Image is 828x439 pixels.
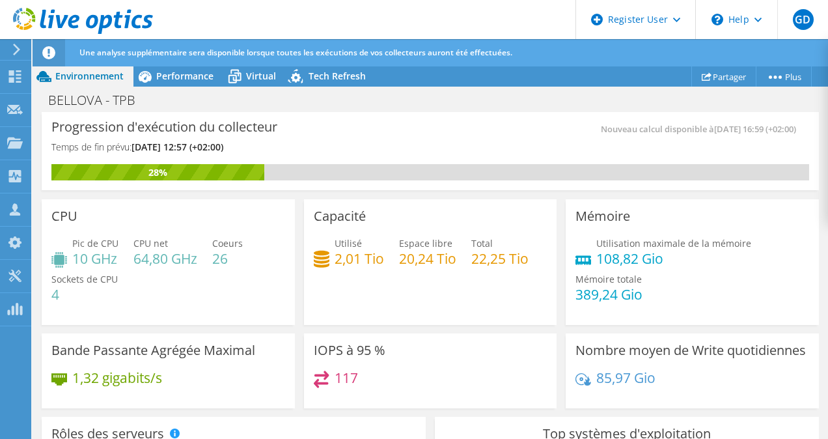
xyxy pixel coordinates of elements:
h3: CPU [51,209,77,223]
h4: 10 GHz [72,251,118,266]
h4: 22,25 Tio [471,251,529,266]
h4: 4 [51,287,118,302]
h4: 389,24 Gio [575,287,642,302]
h4: 2,01 Tio [335,251,384,266]
h4: 1,32 gigabits/s [72,371,162,385]
span: [DATE] 12:57 (+02:00) [131,141,223,153]
svg: \n [711,14,723,25]
h4: Temps de fin prévu: [51,140,223,154]
span: [DATE] 16:59 (+02:00) [714,123,796,135]
span: Pic de CPU [72,237,118,249]
h4: 20,24 Tio [399,251,456,266]
span: Sockets de CPU [51,273,118,285]
h3: Mémoire [575,209,630,223]
h4: 85,97 Gio [596,371,655,385]
h4: 26 [212,251,243,266]
h3: Nombre moyen de Write quotidiennes [575,343,806,358]
h3: Bande Passante Agrégée Maximal [51,343,255,358]
span: Total [471,237,493,249]
h4: 117 [335,371,358,385]
span: Une analyse supplémentaire sera disponible lorsque toutes les exécutions de vos collecteurs auron... [79,47,512,58]
h3: IOPS à 95 % [314,343,385,358]
span: Environnement [55,70,124,82]
h1: BELLOVA - TPB [42,93,156,107]
span: Virtual [246,70,276,82]
span: Nouveau calcul disponible à [601,123,803,135]
span: Performance [156,70,214,82]
h4: 108,82 Gio [596,251,751,266]
span: Espace libre [399,237,452,249]
span: GD [793,9,814,30]
h3: Capacité [314,209,366,223]
span: Utilisé [335,237,362,249]
span: CPU net [133,237,168,249]
span: Mémoire totale [575,273,642,285]
div: 28% [51,165,264,180]
a: Partager [691,66,756,87]
span: Utilisation maximale de la mémoire [596,237,751,249]
span: Tech Refresh [309,70,366,82]
a: Plus [756,66,812,87]
span: Coeurs [212,237,243,249]
h4: 64,80 GHz [133,251,197,266]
